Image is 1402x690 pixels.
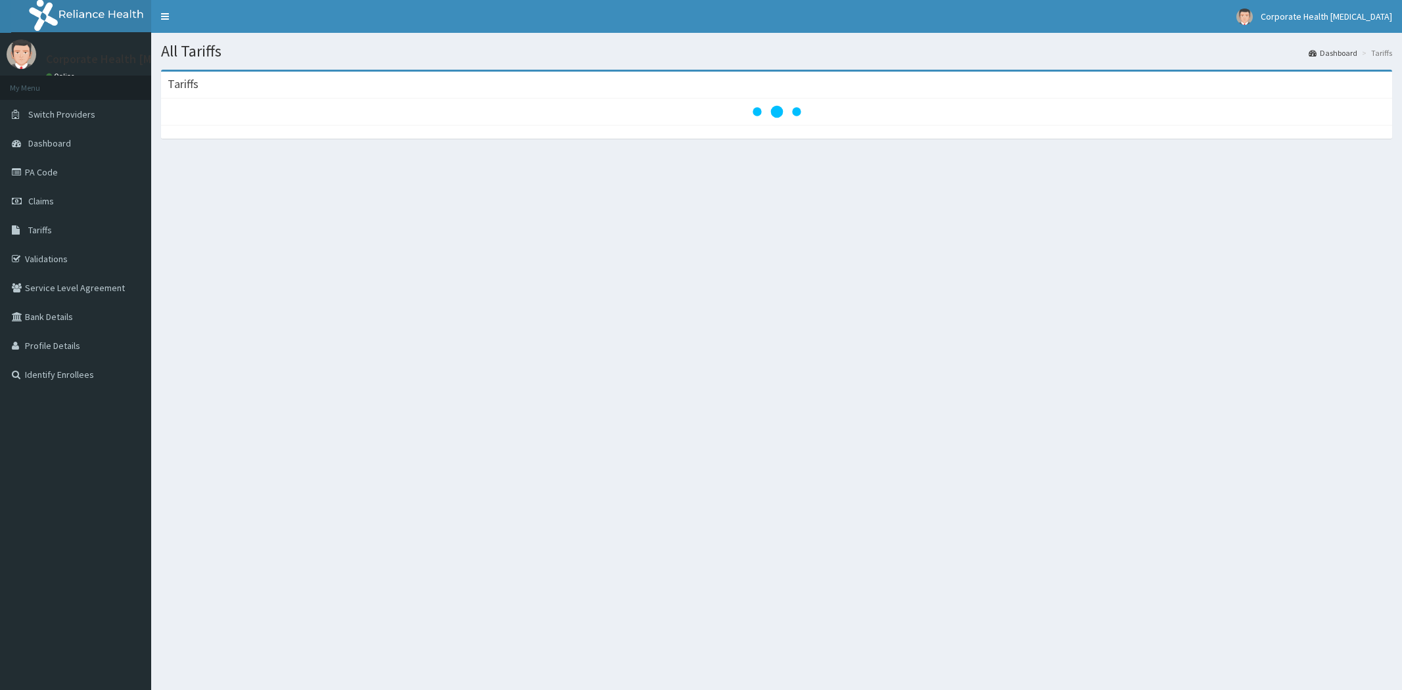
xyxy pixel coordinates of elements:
[1359,47,1392,58] li: Tariffs
[161,43,1392,60] h1: All Tariffs
[46,72,78,81] a: Online
[28,108,95,120] span: Switch Providers
[168,78,199,90] h3: Tariffs
[46,53,225,65] p: Corporate Health [MEDICAL_DATA]
[751,85,803,138] svg: audio-loading
[7,39,36,69] img: User Image
[28,195,54,207] span: Claims
[1261,11,1392,22] span: Corporate Health [MEDICAL_DATA]
[1309,47,1357,58] a: Dashboard
[28,137,71,149] span: Dashboard
[28,224,52,236] span: Tariffs
[1236,9,1253,25] img: User Image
